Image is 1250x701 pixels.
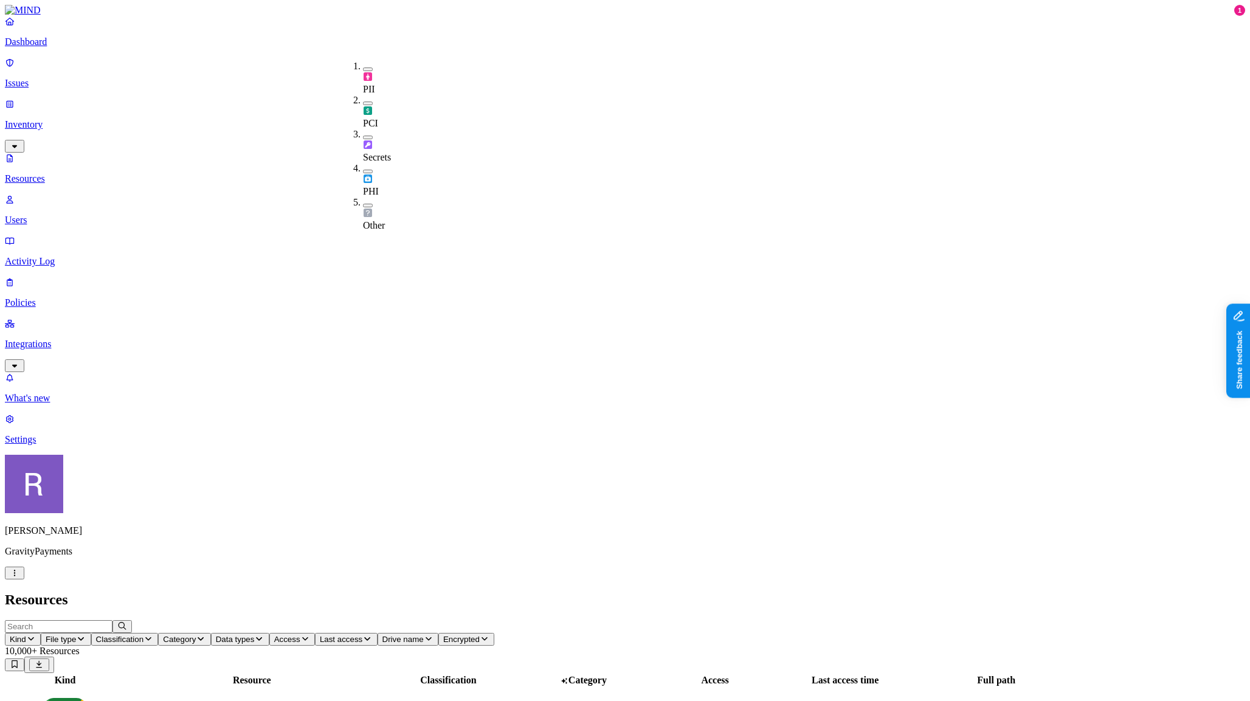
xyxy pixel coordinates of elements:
[363,152,391,162] span: Secrets
[911,675,1081,686] div: Full path
[5,546,1245,557] p: GravityPayments
[5,434,1245,445] p: Settings
[5,173,1245,184] p: Resources
[10,635,26,644] span: Kind
[363,72,373,81] img: pii
[46,635,76,644] span: File type
[5,592,1245,608] h2: Resources
[5,339,1245,350] p: Integrations
[363,208,373,218] img: other
[5,256,1245,267] p: Activity Log
[5,277,1245,308] a: Policies
[5,119,1245,130] p: Inventory
[5,235,1245,267] a: Activity Log
[5,393,1245,404] p: What's new
[126,675,378,686] div: Resource
[5,215,1245,226] p: Users
[5,36,1245,47] p: Dashboard
[5,372,1245,404] a: What's new
[5,455,63,513] img: Rich Thompson
[781,675,909,686] div: Last access time
[651,675,779,686] div: Access
[96,635,144,644] span: Classification
[5,297,1245,308] p: Policies
[5,318,1245,370] a: Integrations
[5,57,1245,89] a: Issues
[5,620,112,633] input: Search
[363,174,373,184] img: phi
[274,635,300,644] span: Access
[381,675,517,686] div: Classification
[5,16,1245,47] a: Dashboard
[5,5,1245,16] a: MIND
[5,98,1245,151] a: Inventory
[363,84,375,94] span: PII
[363,220,385,230] span: Other
[5,413,1245,445] a: Settings
[5,525,1245,536] p: [PERSON_NAME]
[382,635,424,644] span: Drive name
[5,153,1245,184] a: Resources
[568,675,607,685] span: Category
[5,78,1245,89] p: Issues
[363,118,378,128] span: PCI
[5,5,41,16] img: MIND
[163,635,196,644] span: Category
[443,635,480,644] span: Encrypted
[363,106,373,116] img: pci
[363,140,373,150] img: secret
[5,646,80,656] span: 10,000+ Resources
[1234,5,1245,16] div: 1
[216,635,255,644] span: Data types
[7,675,123,686] div: Kind
[5,194,1245,226] a: Users
[363,186,379,196] span: PHI
[320,635,362,644] span: Last access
